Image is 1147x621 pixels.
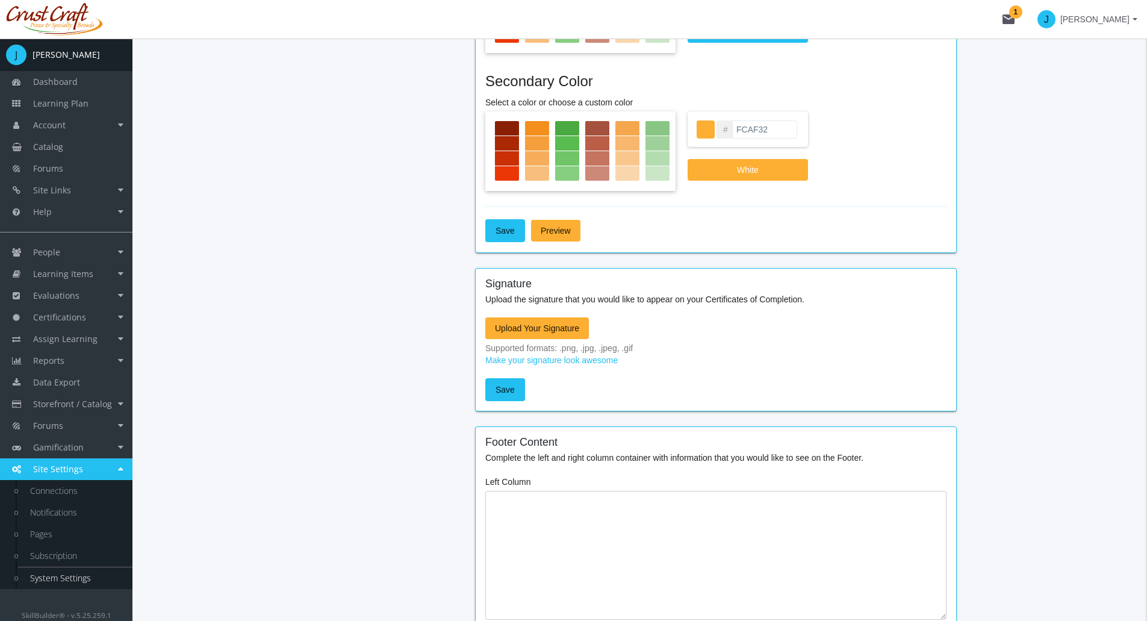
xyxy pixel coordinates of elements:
div: #f6ae5c [525,151,549,166]
div: #4aa941 [555,121,579,136]
span: Certifications [33,311,86,323]
div: #f7b76e [615,136,639,151]
div: # [716,120,735,139]
div: #f8be7b [525,166,549,181]
span: J [1037,10,1055,28]
button: Upload Your Signature [485,317,589,339]
div: #6fc568 [555,151,579,166]
a: Connections [18,480,132,502]
mat-hint: Supported formats: .png, .jpg, .jpeg, .gif [485,343,633,353]
span: Site Settings [33,463,83,475]
div: #fad6ad [615,166,639,181]
span: J [6,45,26,65]
small: SkillBuilder® - v.5.25.259.1 [22,610,111,620]
div: #f9c78e [615,151,639,166]
div: #f38f1d [525,121,549,136]
span: Learning Plan [33,98,89,109]
button: Save [485,378,525,401]
span: Preview [541,220,571,242]
div: #59bc50 [555,136,579,151]
span: Help [33,206,52,217]
button: White [688,159,808,181]
div: #cd8978 [585,166,609,181]
span: Upload Your Signature [495,317,579,339]
span: Save [496,220,515,242]
div: #fcaf32 [697,120,715,139]
span: Assign Learning [33,333,98,345]
div: #8a2003 [495,121,519,136]
mat-card-title: Secondary Color [485,71,947,92]
span: Dashboard [33,76,78,87]
span: People [33,246,60,258]
button: Save [485,219,525,242]
a: Notifications [18,502,132,523]
a: System Settings [18,567,132,589]
h4: Signature [485,278,947,290]
div: #eb3705 [495,166,519,181]
a: Subscription [18,545,132,567]
div: #86ce80 [555,166,579,181]
div: #cb2f04 [495,151,519,166]
div: #87c783 [645,121,670,136]
mat-label: Select a color or choose a custom color [485,98,633,107]
span: White [737,159,759,181]
div: #c47460 [585,151,609,166]
span: Data Export [33,376,80,388]
a: Pages [18,523,132,545]
a: Make your signature look awesome [485,355,618,365]
span: [PERSON_NAME] [1060,8,1130,30]
span: Account [33,119,66,131]
div: #bb5e47 [585,136,609,151]
span: Site Links [33,184,71,196]
span: Gamification [33,442,84,453]
span: Save [496,379,515,401]
span: Storefront / Catalog [33,398,112,410]
p: Upload the signature that you would like to appear on your Certificates of Completion. [485,293,947,305]
button: Preview [531,220,580,242]
p: Complete the left and right column container with information that you would like to see on the F... [485,452,947,464]
div: #a4523d [585,121,609,136]
div: #9ed19a [645,136,670,151]
span: Reports [33,355,64,366]
h4: Footer Content [485,437,947,449]
mat-icon: mail [1001,12,1016,27]
span: Forums [33,163,63,174]
label: Left Column [485,476,530,488]
span: Catalog [33,141,63,152]
div: #cae6c7 [645,166,670,181]
div: #f59f3c [525,136,549,151]
div: #aa2804 [495,136,519,151]
span: Learning Items [33,268,93,279]
div: [PERSON_NAME] [33,49,100,61]
span: Evaluations [33,290,79,301]
div: #f5a74f [615,121,639,136]
span: Forums [33,420,63,431]
div: #b4dcb1 [645,151,670,166]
